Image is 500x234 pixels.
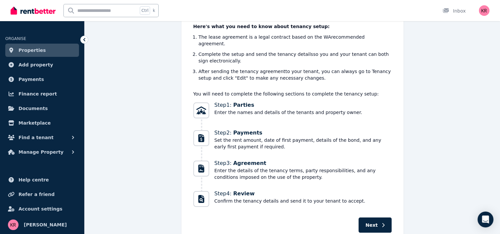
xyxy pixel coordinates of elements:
a: Payments [5,73,79,86]
a: Account settings [5,202,79,215]
a: Documents [5,102,79,115]
span: Account settings [19,205,62,213]
span: Parties [233,102,254,108]
span: Marketplace [19,119,51,127]
span: Set the rent amount, date of first payment, details of the bond, and any early first payment if r... [214,137,392,150]
a: Properties [5,44,79,57]
span: Payments [233,130,262,136]
span: [PERSON_NAME] [24,221,67,229]
span: Confirm the tenancy details and send it to your tenant to accept. [214,198,365,204]
button: Next [359,217,392,233]
img: Kedar Prasad Rijal [8,219,19,230]
span: Enter the names and details of the tenants and property owner. [214,109,362,116]
button: Manage Property [5,145,79,159]
span: Next [365,222,378,228]
span: Review [233,190,255,197]
button: Find a tenant [5,131,79,144]
span: Agreement [233,160,266,166]
span: Step 3 : [214,159,392,167]
a: Refer a friend [5,188,79,201]
span: Properties [19,46,46,54]
div: Open Intercom Messenger [478,212,493,227]
li: After sending the tenancy agreement to your tenant, you can always go to Tenancy setup and click ... [199,68,392,81]
span: ORGANISE [5,36,26,41]
li: The lease agreement is a legal contract based on the WA recommended agreement. [199,34,392,47]
span: Help centre [19,176,49,184]
span: Refer a friend [19,190,55,198]
span: Enter the details of the tenancy terms, party responsibilities, and any conditions imposed on the... [214,167,392,180]
img: RentBetter [11,6,56,16]
span: Find a tenant [19,134,54,141]
span: Add property [19,61,53,69]
p: Here's what you need to know about tenancy setup: [193,23,392,30]
span: Ctrl [140,6,150,15]
span: k [153,8,155,13]
span: Step 2 : [214,129,392,137]
span: Payments [19,75,44,83]
li: Complete the setup and send the tenancy details so you and your tenant can both sign electronical... [199,51,392,64]
a: Add property [5,58,79,71]
span: Documents [19,104,48,112]
span: Finance report [19,90,57,98]
a: Help centre [5,173,79,186]
div: Inbox [442,8,466,14]
span: Step 1 : [214,101,362,109]
p: You will need to complete the following sections to complete the tenancy setup: [193,91,392,97]
span: Manage Property [19,148,63,156]
img: Kedar Prasad Rijal [479,5,489,16]
a: Finance report [5,87,79,100]
span: Step 4 : [214,190,365,198]
nav: Progress [193,101,392,208]
a: Marketplace [5,116,79,130]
